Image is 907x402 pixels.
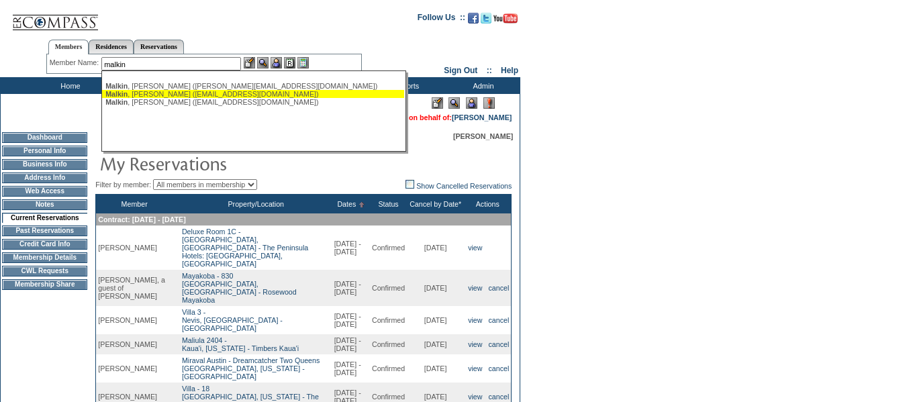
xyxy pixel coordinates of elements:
span: Contract: [DATE] - [DATE] [98,215,185,223]
img: Edit Mode [432,97,443,109]
td: Notes [2,199,87,210]
div: Member Name: [50,57,101,68]
a: view [468,364,482,372]
a: view [468,284,482,292]
td: [PERSON_NAME] [96,354,173,383]
td: Confirmed [370,354,407,383]
div: , [PERSON_NAME] ([EMAIL_ADDRESS][DOMAIN_NAME]) [105,98,401,106]
img: View [257,57,269,68]
td: [PERSON_NAME] [96,225,173,270]
a: view [468,393,482,401]
td: Confirmed [370,225,407,270]
td: Follow Us :: [418,11,465,28]
img: pgTtlMyReservations.gif [99,150,368,177]
img: chk_off.JPG [405,180,414,189]
a: [PERSON_NAME] [452,113,512,121]
td: Current Reservations [2,213,87,223]
div: , [PERSON_NAME] ([EMAIL_ADDRESS][DOMAIN_NAME]) [105,90,401,98]
td: Confirmed [370,306,407,334]
a: cancel [488,340,509,348]
td: Credit Card Info [2,239,87,250]
a: Property/Location [228,200,285,208]
td: [DATE] - [DATE] [332,354,370,383]
span: Malkin [105,82,128,90]
td: [DATE] [407,334,464,354]
a: Dates [337,200,356,208]
img: b_calculator.gif [297,57,309,68]
a: Follow us on Twitter [481,17,491,25]
td: Past Reservations [2,225,87,236]
a: Status [378,200,398,208]
a: Mayakoba - 830[GEOGRAPHIC_DATA], [GEOGRAPHIC_DATA] - Rosewood Mayakoba [182,272,297,304]
td: [DATE] - [DATE] [332,225,370,270]
a: view [468,316,482,324]
span: Filter by member: [95,181,151,189]
a: view [468,340,482,348]
td: [DATE] [407,225,464,270]
img: Log Concern/Member Elevation [483,97,495,109]
td: [DATE] [407,270,464,306]
td: Personal Info [2,146,87,156]
span: [PERSON_NAME] [453,132,513,140]
td: CWL Requests [2,266,87,277]
div: , [PERSON_NAME] ([PERSON_NAME][EMAIL_ADDRESS][DOMAIN_NAME]) [105,82,401,90]
td: [PERSON_NAME], a guest of [PERSON_NAME] [96,270,173,306]
a: Miraval Austin - Dreamcatcher Two Queens[GEOGRAPHIC_DATA], [US_STATE] - [GEOGRAPHIC_DATA] [182,356,320,381]
img: Impersonate [466,97,477,109]
td: Confirmed [370,270,407,306]
a: Villa 3 -Nevis, [GEOGRAPHIC_DATA] - [GEOGRAPHIC_DATA] [182,308,283,332]
th: Actions [464,195,512,214]
a: Reservations [134,40,184,54]
td: [DATE] - [DATE] [332,334,370,354]
img: View Mode [448,97,460,109]
a: Cancel by Date* [410,200,461,208]
td: [PERSON_NAME] [96,306,173,334]
img: Reservations [284,57,295,68]
a: Subscribe to our YouTube Channel [493,17,518,25]
td: Web Access [2,186,87,197]
a: Members [48,40,89,54]
span: You are acting on behalf of: [358,113,512,121]
td: Home [30,77,107,94]
a: Show Cancelled Reservations [405,182,512,190]
span: Malkin [105,90,128,98]
a: cancel [488,316,509,324]
td: [DATE] [407,306,464,334]
a: Maliula 2404 -Kaua'i, [US_STATE] - Timbers Kaua'i [182,336,299,352]
img: b_edit.gif [244,57,255,68]
a: Deluxe Room 1C -[GEOGRAPHIC_DATA], [GEOGRAPHIC_DATA] - The Peninsula Hotels: [GEOGRAPHIC_DATA], [... [182,228,308,268]
img: Impersonate [271,57,282,68]
a: Sign Out [444,66,477,75]
a: cancel [488,393,509,401]
td: [PERSON_NAME] [96,334,173,354]
img: Subscribe to our YouTube Channel [493,13,518,23]
a: view [468,244,482,252]
span: :: [487,66,492,75]
span: Malkin [105,98,128,106]
td: [DATE] - [DATE] [332,270,370,306]
a: Residences [89,40,134,54]
td: Admin [443,77,520,94]
td: Membership Details [2,252,87,263]
td: Membership Share [2,279,87,290]
td: Address Info [2,172,87,183]
td: Confirmed [370,334,407,354]
img: Follow us on Twitter [481,13,491,23]
td: Dashboard [2,132,87,143]
td: [DATE] - [DATE] [332,306,370,334]
td: [DATE] [407,354,464,383]
img: Become our fan on Facebook [468,13,479,23]
a: cancel [488,284,509,292]
a: Member [122,200,148,208]
img: Ascending [356,202,365,207]
a: cancel [488,364,509,372]
a: Help [501,66,518,75]
a: Become our fan on Facebook [468,17,479,25]
td: Business Info [2,159,87,170]
img: Compass Home [11,3,99,31]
